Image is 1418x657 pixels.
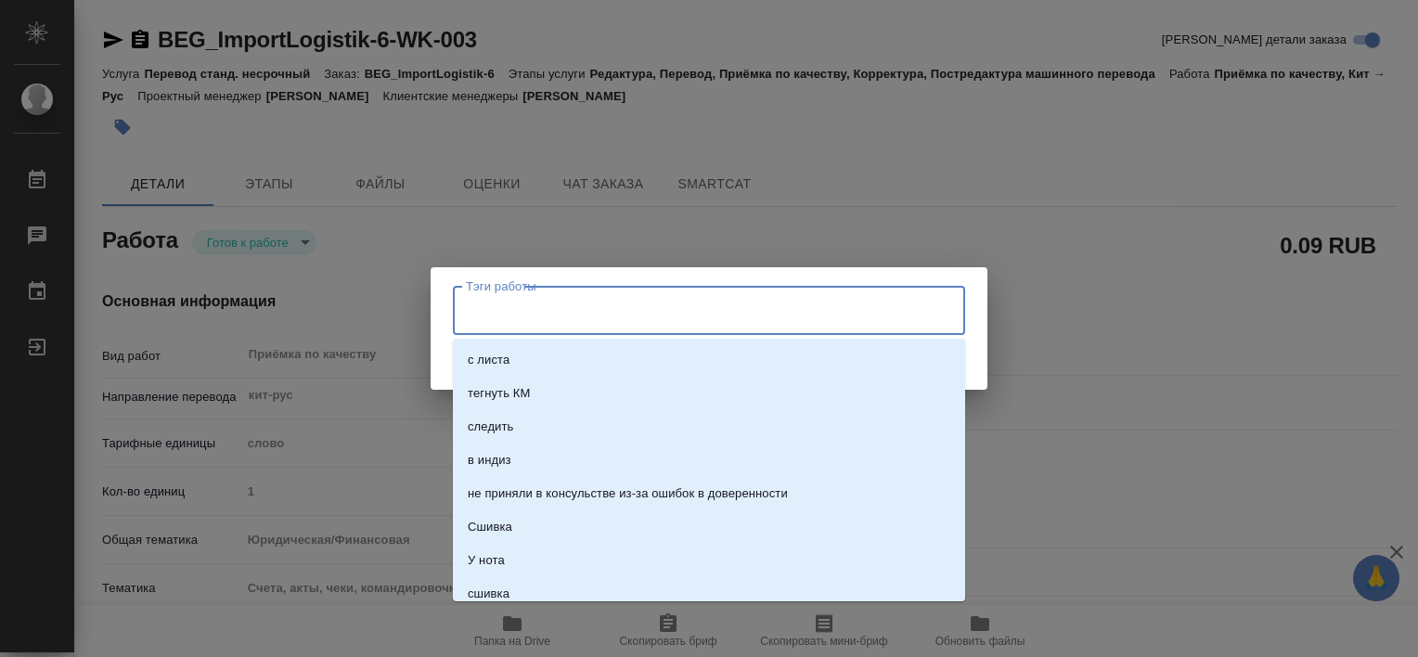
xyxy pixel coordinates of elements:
p: следить [468,418,513,436]
p: с листа [468,351,509,369]
p: в индиз [468,451,511,470]
p: тегнуть КМ [468,384,530,403]
p: сшивка [468,585,509,603]
p: не приняли в консульстве из-за ошибок в доверенности [468,484,788,503]
p: У нота [468,551,505,570]
p: Сшивка [468,518,512,536]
